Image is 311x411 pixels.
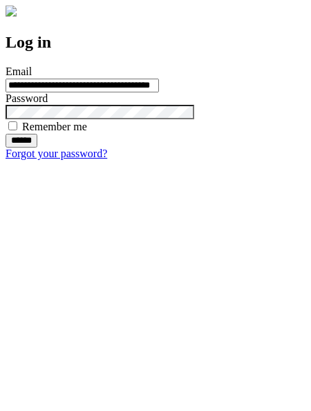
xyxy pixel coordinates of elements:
[6,33,305,52] h2: Log in
[6,92,48,104] label: Password
[6,6,17,17] img: logo-4e3dc11c47720685a147b03b5a06dd966a58ff35d612b21f08c02c0306f2b779.png
[22,121,87,132] label: Remember me
[6,66,32,77] label: Email
[6,148,107,159] a: Forgot your password?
